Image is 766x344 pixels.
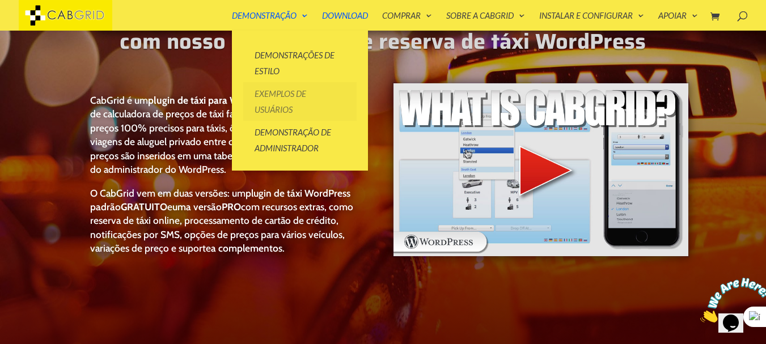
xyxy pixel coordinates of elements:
[382,11,432,31] a: Comprar
[90,94,359,162] font: . O widget simples de calculadora de preços de táxi facilita para os clientes obterem preços 100%...
[392,248,689,260] a: Vídeo de introdução ao plugin de reserva de táxi do WordPress
[255,88,306,114] font: Exemplos de usuários
[18,29,27,39] img: website_grey.svg
[243,82,357,121] a: Exemplos de usuários
[282,242,285,254] font: .
[243,44,357,82] a: Demonstrações de estilo
[446,11,525,31] a: Sobre a CabGrid
[211,242,282,254] a: a complementos
[222,201,241,213] a: PRO
[322,10,368,20] font: Download
[539,10,633,20] font: Instalar e configurar
[232,11,308,31] a: Demonstração
[53,18,73,27] font: 4.0.25
[148,94,276,106] font: plugin de táxi para WordPress
[60,66,87,75] font: Domínio
[392,82,689,258] img: Vídeo de introdução ao plugin de reserva de táxi do WordPress
[172,201,222,213] a: uma versão
[322,11,368,31] a: Download
[539,11,644,31] a: Instalar e configurar
[18,18,27,27] img: logo_orange.svg
[90,150,349,175] font: simples por meio do administrador do WordPress.
[121,201,167,213] a: GRATUITO
[90,94,148,106] font: CabGrid é um
[232,10,297,20] font: Demonstração
[120,66,129,75] img: tab_keywords_by_traffic_grey.svg
[47,66,56,75] img: tab_domain_overview_orange.svg
[32,18,53,27] font: versão
[5,5,75,49] img: Chamador de atenção de bate-papo
[90,187,350,213] a: plugin de táxi WordPress padrão
[19,8,112,20] a: Plugin de táxi CabGrid
[255,127,331,153] font: Demonstração de administrador
[243,121,357,159] a: Demonstração de administrador
[120,24,646,58] font: com nosso plugin fácil de reserva de táxi WordPress
[696,273,766,327] iframe: widget de bate-papo
[658,10,687,20] font: Apoiar
[658,11,698,31] a: Apoiar
[255,50,335,76] font: Demonstrações de estilo
[132,66,182,75] font: Palavras-chave
[446,10,514,20] font: Sobre a CabGrid
[90,187,246,199] font: O CabGrid vem em duas versões: um
[29,29,127,38] font: Domínio: [DOMAIN_NAME]
[90,201,353,254] font: com recursos extras, como reserva de táxi online, processamento de cartão de crédito, notificaçõe...
[382,10,421,20] font: Comprar
[167,201,172,213] font: e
